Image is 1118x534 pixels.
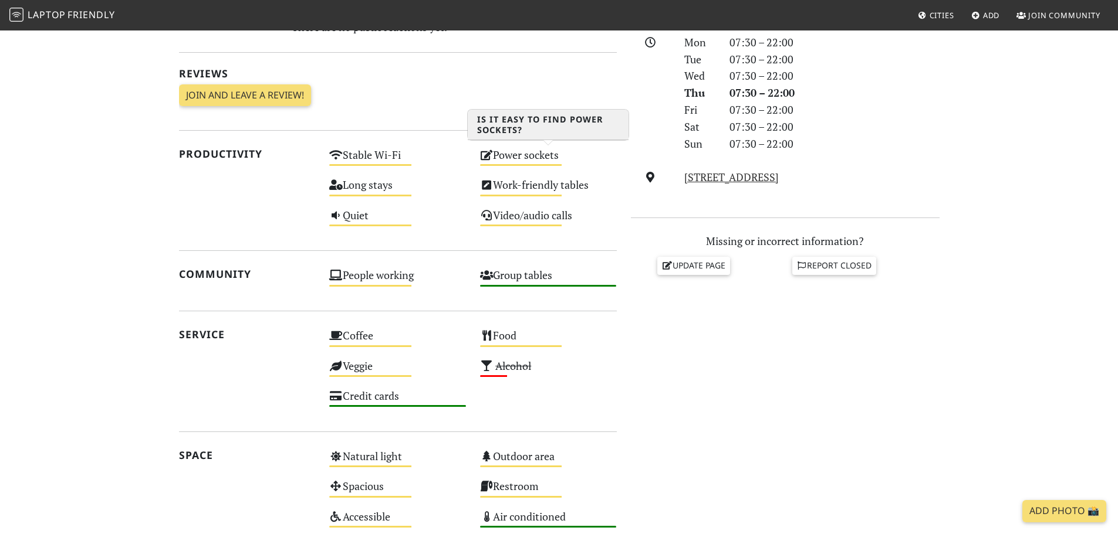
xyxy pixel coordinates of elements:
a: Join Community [1012,5,1105,26]
div: Coffee [322,326,473,356]
div: Wed [677,67,722,84]
div: 07:30 – 22:00 [722,34,947,51]
div: 07:30 – 22:00 [722,67,947,84]
div: Long stays [322,175,473,205]
a: Cities [913,5,959,26]
div: Mon [677,34,722,51]
div: Stable Wi-Fi [322,145,473,175]
div: 07:30 – 22:00 [722,135,947,152]
div: People working [322,266,473,295]
span: Laptop [28,8,66,21]
h2: Space [179,449,316,461]
h2: Reviews [179,67,617,80]
div: Work-friendly tables [473,175,624,205]
h2: Been here [179,20,278,32]
a: LaptopFriendly LaptopFriendly [9,5,115,26]
a: Update page [657,257,730,274]
s: Alcohol [495,359,531,373]
div: Credit cards [322,386,473,416]
img: LaptopFriendly [9,8,23,22]
div: Restroom [473,477,624,506]
div: Spacious [322,477,473,506]
div: Outdoor area [473,447,624,477]
a: Join and leave a review! [179,84,311,107]
div: 07:30 – 22:00 [722,84,947,101]
div: Food [473,326,624,356]
h2: Service [179,328,316,341]
h3: Is it easy to find power sockets? [468,110,629,140]
div: Power sockets [473,145,624,175]
div: Sun [677,135,722,152]
div: Video/audio calls [473,206,624,236]
div: 07:30 – 22:00 [722,118,947,135]
div: 07:30 – 22:00 [722,101,947,118]
div: Thu [677,84,722,101]
span: Add [983,10,1000,21]
div: Fri [677,101,722,118]
a: Report closed [792,257,877,274]
a: Add Photo 📸 [1022,500,1106,522]
div: Tue [677,51,722,68]
div: Group tables [473,266,624,295]
span: Cities [930,10,954,21]
a: Add [967,5,1005,26]
span: Join Community [1028,10,1100,21]
a: [STREET_ADDRESS] [684,170,779,184]
h2: Community [179,268,316,280]
div: Sat [677,118,722,135]
div: Natural light [322,447,473,477]
span: Friendly [67,8,114,21]
div: Veggie [322,356,473,386]
div: Quiet [322,206,473,236]
h2: Productivity [179,148,316,160]
div: 07:30 – 22:00 [722,51,947,68]
p: Missing or incorrect information? [631,233,940,250]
